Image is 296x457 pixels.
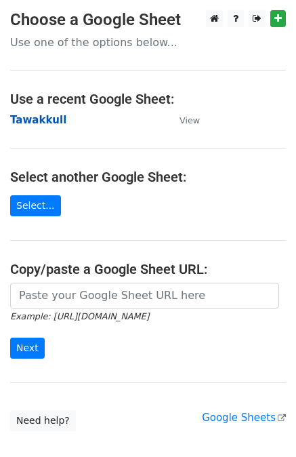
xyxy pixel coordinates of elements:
h4: Select another Google Sheet: [10,169,286,185]
a: Need help? [10,410,76,431]
h3: Choose a Google Sheet [10,10,286,30]
small: View [179,115,200,125]
input: Paste your Google Sheet URL here [10,283,279,309]
a: Tawakkull [10,114,66,126]
a: Google Sheets [202,412,286,424]
input: Next [10,338,45,359]
h4: Use a recent Google Sheet: [10,91,286,107]
p: Use one of the options below... [10,35,286,49]
a: Select... [10,195,61,216]
small: Example: [URL][DOMAIN_NAME] [10,311,149,321]
a: View [166,114,200,126]
h4: Copy/paste a Google Sheet URL: [10,261,286,277]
